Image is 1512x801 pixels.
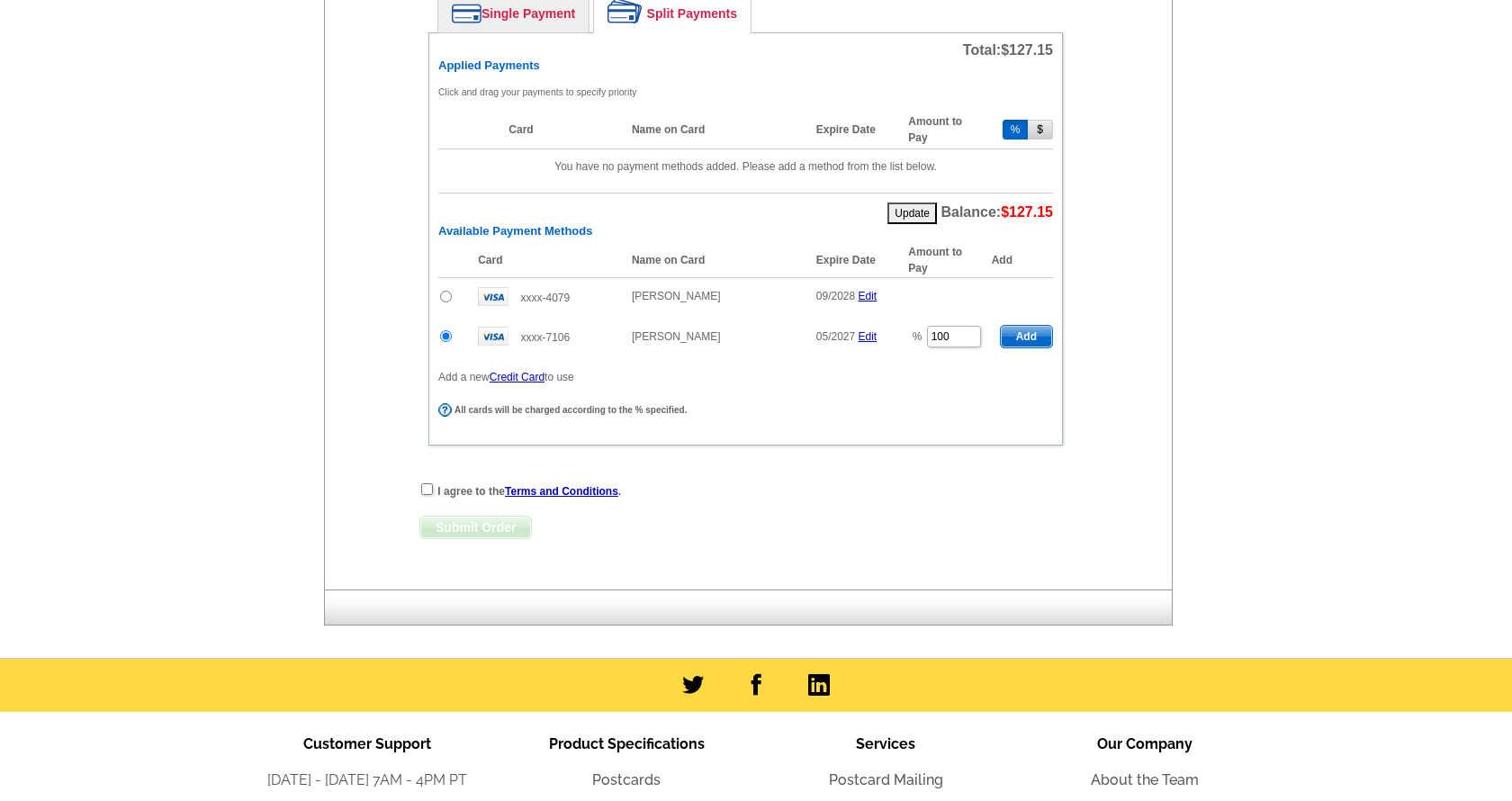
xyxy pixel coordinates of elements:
strong: I agree to the . [437,485,621,498]
p: Add a new to use [438,369,1053,385]
a: Edit [859,330,877,343]
h6: Applied Payments [438,58,1053,73]
th: Amount to Pay [899,111,991,149]
th: Expire Date [807,111,899,149]
td: You have no payment methods added. Please add a method from the list below. [438,148,1053,184]
span: Balance: [940,204,1053,220]
h6: Available Payment Methods [438,224,1053,238]
iframe: LiveChat chat widget [1152,382,1512,801]
div: All cards will be charged according to the % specified. [438,403,1048,418]
img: single-payment.png [452,4,481,23]
th: Name on Card [623,243,807,278]
p: Click and drag your payments to specify priority [438,84,1053,100]
span: Add [1001,326,1052,347]
a: Postcards [592,771,661,788]
span: [PERSON_NAME] [632,290,721,302]
button: $ [1028,120,1053,139]
span: 09/2028 [816,290,855,302]
span: Total: [963,42,1053,58]
th: Card [469,243,623,278]
span: Services [856,735,915,752]
a: Postcard Mailing [829,771,943,788]
span: [PERSON_NAME] [632,330,721,343]
span: Submit Order [420,517,531,538]
th: Add [992,243,1053,278]
a: Credit Card [490,371,544,383]
button: Update [887,202,937,224]
span: xxxx-4079 [520,292,570,304]
button: % [1003,120,1029,139]
th: Expire Date [807,243,899,278]
th: Amount to Pay [899,243,991,278]
a: Edit [859,290,877,302]
span: Customer Support [303,735,431,752]
th: Card [499,111,623,149]
a: Terms and Conditions [505,485,618,498]
a: About the Team [1091,771,1199,788]
img: visa.gif [478,287,508,306]
li: [DATE] - [DATE] 7AM - 4PM PT [238,769,497,791]
span: $127.15 [1001,204,1053,220]
span: Product Specifications [549,735,705,752]
th: Name on Card [623,111,807,149]
span: % [913,330,922,343]
button: Add [1000,325,1053,348]
span: xxxx-7106 [520,331,570,344]
span: $127.15 [1001,42,1053,58]
span: Our Company [1097,735,1192,752]
img: visa.gif [478,327,508,346]
span: 05/2027 [816,330,855,343]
